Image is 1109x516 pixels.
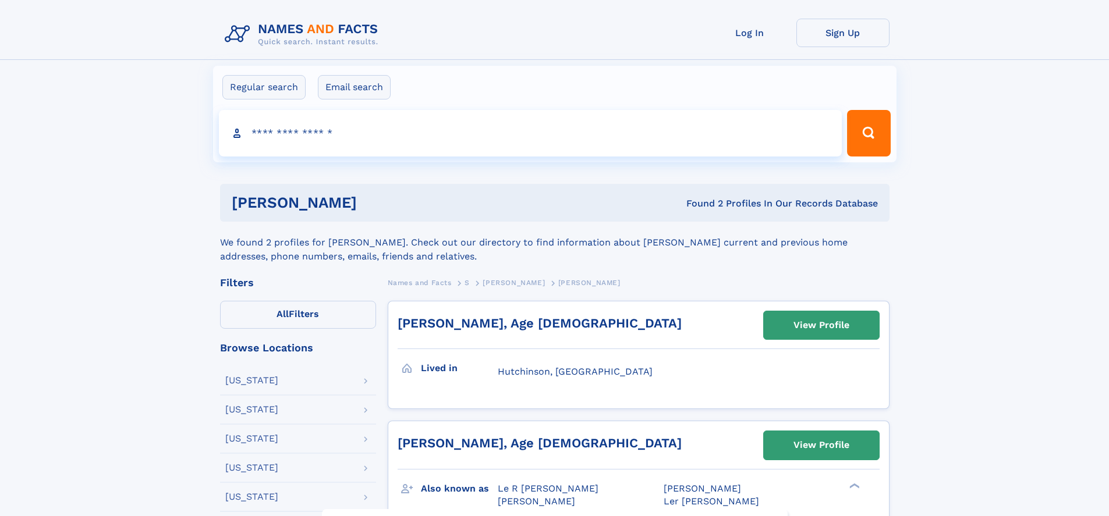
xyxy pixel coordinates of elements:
span: All [277,308,289,319]
a: [PERSON_NAME], Age [DEMOGRAPHIC_DATA] [398,436,682,450]
a: Names and Facts [388,275,452,290]
div: [US_STATE] [225,434,278,443]
span: [PERSON_NAME] [664,483,741,494]
div: [US_STATE] [225,376,278,385]
h3: Lived in [421,358,498,378]
a: View Profile [764,311,879,339]
span: [PERSON_NAME] [558,279,621,287]
a: Sign Up [796,19,890,47]
a: S [465,275,470,290]
span: [PERSON_NAME] [498,496,575,507]
div: We found 2 profiles for [PERSON_NAME]. Check out our directory to find information about [PERSON_... [220,222,890,264]
div: Browse Locations [220,343,376,353]
input: search input [219,110,842,156]
a: Log In [703,19,796,47]
div: Filters [220,277,376,288]
div: [US_STATE] [225,463,278,472]
div: ❯ [846,482,860,489]
a: View Profile [764,431,879,459]
h1: [PERSON_NAME] [232,195,522,210]
a: [PERSON_NAME], Age [DEMOGRAPHIC_DATA] [398,316,682,330]
label: Email search [318,75,391,99]
label: Regular search [222,75,306,99]
div: [US_STATE] [225,492,278,501]
label: Filters [220,301,376,329]
span: S [465,279,470,287]
span: Ler [PERSON_NAME] [664,496,759,507]
button: Search Button [847,110,890,156]
span: Le R [PERSON_NAME] [498,483,598,494]
div: View Profile [793,312,849,339]
span: [PERSON_NAME] [483,279,545,287]
span: Hutchinson, [GEOGRAPHIC_DATA] [498,366,653,377]
div: [US_STATE] [225,405,278,414]
div: Found 2 Profiles In Our Records Database [522,197,878,210]
div: View Profile [793,432,849,458]
img: Logo Names and Facts [220,19,388,50]
a: [PERSON_NAME] [483,275,545,290]
h3: Also known as [421,479,498,499]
